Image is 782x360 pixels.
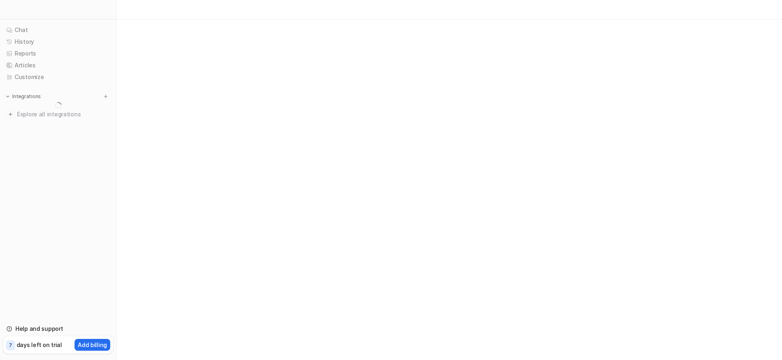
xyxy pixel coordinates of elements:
[3,60,113,71] a: Articles
[5,94,11,99] img: expand menu
[17,108,110,121] span: Explore all integrations
[3,48,113,59] a: Reports
[3,109,113,120] a: Explore all integrations
[3,36,113,47] a: History
[3,71,113,83] a: Customize
[78,341,107,349] p: Add billing
[9,342,12,349] p: 7
[6,110,15,118] img: explore all integrations
[3,92,43,101] button: Integrations
[103,94,109,99] img: menu_add.svg
[75,339,110,351] button: Add billing
[3,24,113,36] a: Chat
[3,323,113,334] a: Help and support
[17,341,62,349] p: days left on trial
[12,93,41,100] p: Integrations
